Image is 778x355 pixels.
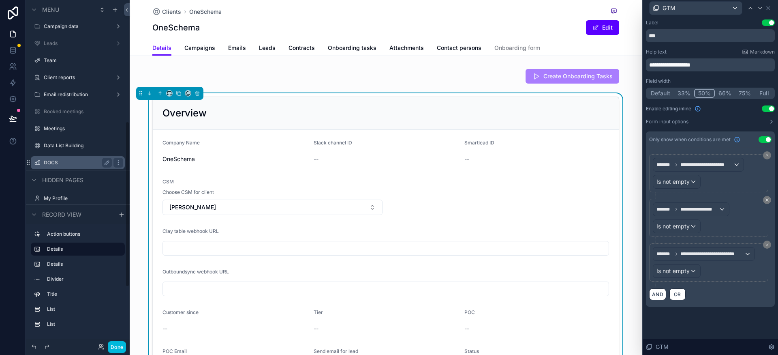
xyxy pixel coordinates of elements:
[672,291,683,297] span: OR
[437,44,481,52] span: Contact persons
[289,44,315,52] span: Contracts
[152,22,200,33] h1: OneSchema
[653,219,701,233] button: Is not empty
[47,246,118,252] label: Details
[162,155,307,163] span: OneSchema
[389,44,424,52] span: Attachments
[328,44,376,52] span: Onboarding tasks
[646,78,671,84] label: Field width
[44,195,120,202] label: My Profile
[656,267,690,275] span: Is not empty
[44,108,120,115] label: Booked meetings
[162,140,200,146] span: Company Name
[47,306,118,312] label: List
[674,89,694,98] button: 33%
[649,136,731,143] span: Only show when conditions are met
[742,49,775,55] a: Markdown
[162,200,383,215] button: Select Button
[735,89,754,98] button: 75%
[656,222,690,230] span: Is not empty
[494,41,540,57] a: Onboarding form
[228,41,246,57] a: Emails
[646,118,688,125] label: Form input options
[289,41,315,57] a: Contracts
[586,20,619,35] button: Edit
[44,142,120,149] label: Data List Building
[314,348,358,354] span: Send email for lead
[314,140,352,146] span: Slack channel ID
[189,8,222,16] a: OneSchema
[47,321,118,327] label: List
[646,49,667,55] label: Help text
[389,41,424,57] a: Attachments
[259,41,276,57] a: Leads
[464,309,475,315] span: POC
[694,89,715,98] button: 50%
[162,107,207,120] h2: Overview
[162,179,174,185] span: CSM
[647,89,674,98] button: Default
[314,155,318,163] span: --
[649,1,742,15] button: GTM
[646,19,658,26] div: Label
[656,178,690,186] span: Is not empty
[653,264,701,278] button: Is not empty
[653,175,701,189] button: Is not empty
[47,231,118,237] label: Action buttons
[715,89,735,98] button: 66%
[162,8,181,16] span: Clients
[44,40,109,47] label: Leads
[44,23,109,30] label: Campaign data
[44,57,120,64] label: Team
[646,105,691,112] span: Enable editing inline
[152,44,171,52] span: Details
[47,261,118,267] label: Details
[162,228,219,234] span: Clay table webhook URL
[44,159,109,166] label: DOCS
[314,309,323,315] span: Tier
[663,4,675,12] span: GTM
[649,288,666,300] button: AND
[328,41,376,57] a: Onboarding tasks
[656,343,669,351] span: GTM
[228,44,246,52] span: Emails
[162,309,199,315] span: Customer since
[47,291,118,297] label: Title
[184,41,215,57] a: Campaigns
[162,189,214,196] span: Choose CSM for client
[259,44,276,52] span: Leads
[152,8,181,16] a: Clients
[169,203,216,211] span: [PERSON_NAME]
[184,44,215,52] span: Campaigns
[108,341,126,353] button: Done
[42,211,81,219] span: Record view
[314,325,318,333] span: --
[42,176,83,184] span: Hidden pages
[464,140,494,146] span: Smartlead ID
[754,89,774,98] button: Full
[44,74,109,81] label: Client reports
[44,91,109,98] label: Email redistribution
[464,348,479,354] span: Status
[494,44,540,52] span: Onboarding form
[162,325,167,333] span: --
[26,224,130,339] div: scrollable content
[44,125,120,132] label: Meetings
[437,41,481,57] a: Contact persons
[669,288,686,300] button: OR
[464,155,469,163] span: --
[162,269,229,275] span: Outboundsync webhook URL
[162,348,187,354] span: POC Email
[42,6,59,14] span: Menu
